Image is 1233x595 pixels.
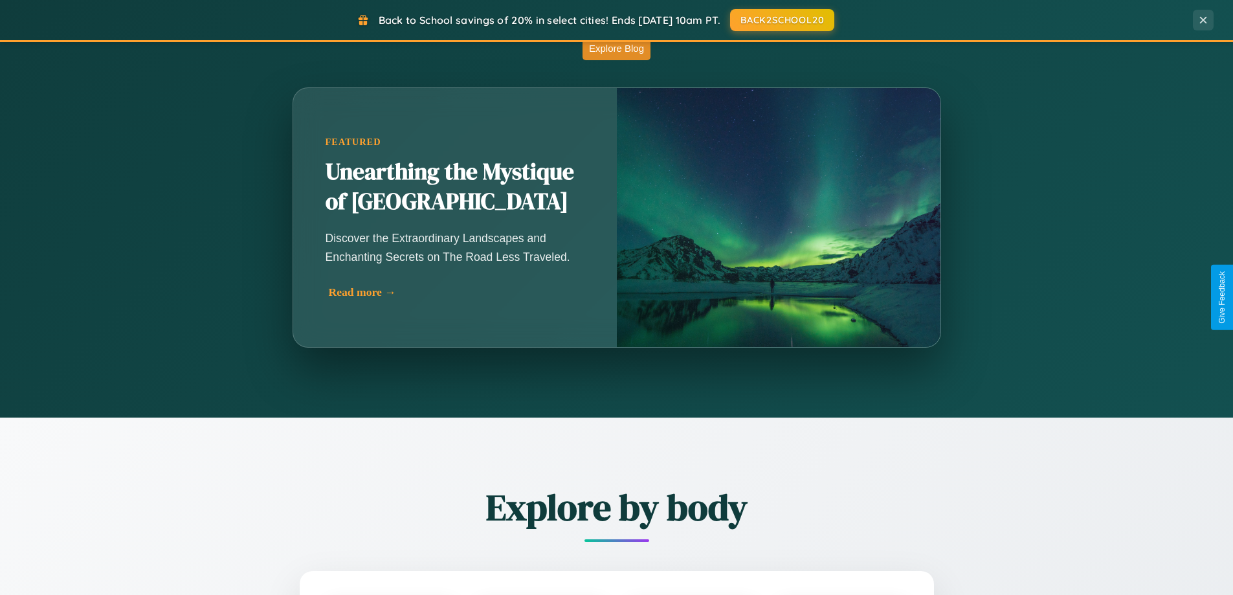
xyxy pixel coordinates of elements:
[326,157,584,217] h2: Unearthing the Mystique of [GEOGRAPHIC_DATA]
[326,137,584,148] div: Featured
[329,286,588,299] div: Read more →
[228,482,1005,532] h2: Explore by body
[730,9,834,31] button: BACK2SCHOOL20
[379,14,720,27] span: Back to School savings of 20% in select cities! Ends [DATE] 10am PT.
[1217,271,1227,324] div: Give Feedback
[326,229,584,265] p: Discover the Extraordinary Landscapes and Enchanting Secrets on The Road Less Traveled.
[583,36,650,60] button: Explore Blog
